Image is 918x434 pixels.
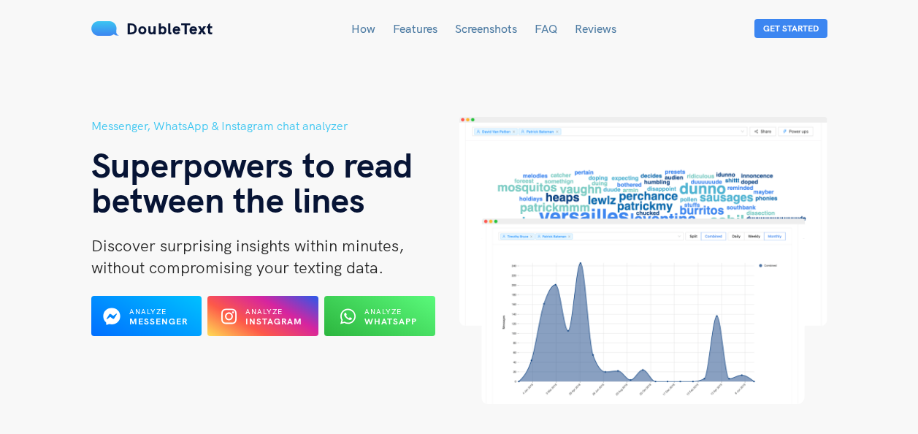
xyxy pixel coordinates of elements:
h5: Messenger, WhatsApp & Instagram chat analyzer [91,117,459,135]
span: Analyze [364,307,402,316]
a: DoubleText [91,18,213,39]
a: Screenshots [455,21,517,36]
button: Analyze Instagram [207,296,318,336]
img: mS3x8y1f88AAAAABJRU5ErkJggg== [91,21,119,36]
span: Discover surprising insights within minutes, [91,235,404,256]
button: Analyze Messenger [91,296,202,336]
b: WhatsApp [364,316,417,327]
a: Reviews [575,21,616,36]
b: Messenger [129,316,188,327]
span: DoubleText [126,18,213,39]
button: Analyze WhatsApp [324,296,435,336]
img: hero [459,117,827,404]
span: Superpowers to read [91,142,413,186]
a: Analyze WhatsApp [324,315,435,328]
button: Get Started [754,19,827,38]
a: Analyze Messenger [91,315,202,328]
b: Instagram [245,316,302,327]
a: Analyze Instagram [207,315,318,328]
span: without compromising your texting data. [91,257,383,278]
span: between the lines [91,178,365,221]
a: FAQ [535,21,557,36]
a: Features [393,21,437,36]
span: Analyze [129,307,167,316]
a: How [351,21,375,36]
span: Analyze [245,307,283,316]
